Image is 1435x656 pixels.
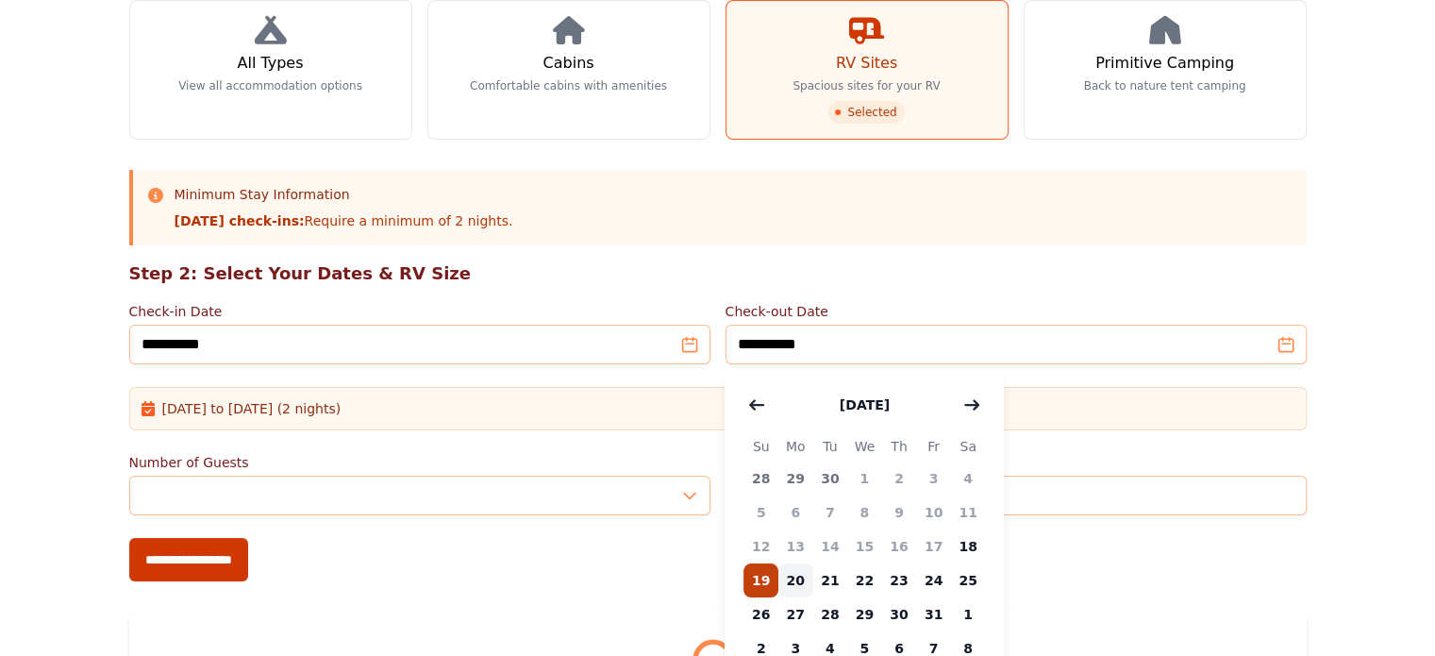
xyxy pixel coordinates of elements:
[162,399,342,418] span: [DATE] to [DATE] (2 nights)
[743,435,778,458] span: Su
[882,597,917,631] span: 30
[828,101,904,124] span: Selected
[951,597,986,631] span: 1
[743,462,778,496] span: 28
[882,563,917,597] span: 23
[542,52,593,75] h3: Cabins
[916,496,951,530] span: 10
[175,211,513,230] p: Require a minimum of 2 nights.
[726,302,1307,321] label: Check-out Date
[951,563,986,597] span: 25
[813,563,848,597] span: 21
[916,435,951,458] span: Fr
[778,563,813,597] span: 20
[916,563,951,597] span: 24
[813,435,848,458] span: Tu
[882,530,917,563] span: 16
[778,435,813,458] span: Mo
[1095,52,1234,75] h3: Primitive Camping
[916,530,951,563] span: 17
[129,453,710,472] label: Number of Guests
[743,597,778,631] span: 26
[778,462,813,496] span: 29
[813,462,848,496] span: 30
[836,52,897,75] h3: RV Sites
[821,386,909,424] button: [DATE]
[951,435,986,458] span: Sa
[743,496,778,530] span: 5
[1084,78,1246,93] p: Back to nature tent camping
[882,462,917,496] span: 2
[847,563,882,597] span: 22
[813,597,848,631] span: 28
[178,78,362,93] p: View all accommodation options
[175,213,305,228] strong: [DATE] check-ins:
[916,462,951,496] span: 3
[778,530,813,563] span: 13
[847,435,882,458] span: We
[793,78,940,93] p: Spacious sites for your RV
[951,530,986,563] span: 18
[847,597,882,631] span: 29
[129,302,710,321] label: Check-in Date
[470,78,667,93] p: Comfortable cabins with amenities
[743,530,778,563] span: 12
[951,496,986,530] span: 11
[847,530,882,563] span: 15
[129,261,1307,287] h2: Step 2: Select Your Dates & RV Size
[813,496,848,530] span: 7
[743,563,778,597] span: 19
[916,597,951,631] span: 31
[813,530,848,563] span: 14
[237,52,303,75] h3: All Types
[847,496,882,530] span: 8
[951,462,986,496] span: 4
[726,453,1307,472] label: RV Pad Length (feet)
[847,462,882,496] span: 1
[778,496,813,530] span: 6
[778,597,813,631] span: 27
[882,496,917,530] span: 9
[882,435,917,458] span: Th
[175,185,513,204] h3: Minimum Stay Information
